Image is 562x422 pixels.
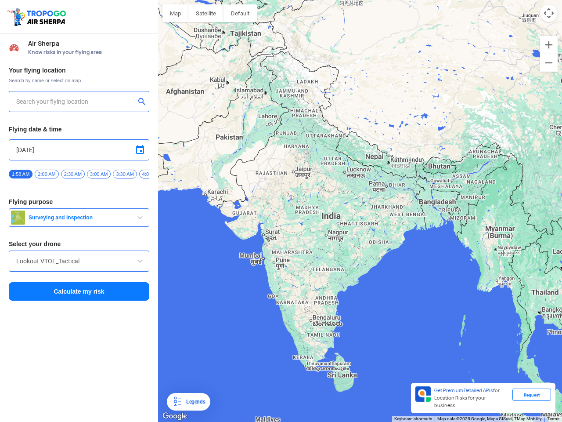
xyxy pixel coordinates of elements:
[415,386,431,402] img: Premium APIs
[35,170,58,178] span: 2:00 AM
[540,36,558,54] button: Zoom in
[28,40,149,47] span: Air Sherpa
[394,416,432,422] button: Keyboard shortcuts
[160,411,189,422] img: Google
[188,4,223,22] button: Show satellite imagery
[9,208,149,227] button: Surveying and Inspection
[162,4,188,22] button: Show street map
[9,199,149,205] h3: Flying purpose
[7,7,69,27] img: ic_tgdronemaps.svg
[16,96,135,107] input: Search your flying location
[9,170,32,178] span: 1:58 AM
[16,145,142,155] input: Select Date
[9,77,149,84] span: Search by name or select on map
[172,397,183,407] img: Legends
[28,49,149,56] span: Know risks in your flying area
[183,397,205,407] div: Legends
[11,211,25,225] img: survey.png
[9,126,149,132] h3: Flying date & time
[512,389,551,401] div: Request
[139,170,163,178] span: 4:00 AM
[434,387,493,393] span: Get Premium Detailed APIs
[160,411,189,422] a: Open this area in Google Maps (opens a new window)
[547,416,559,421] a: Terms
[540,4,558,22] button: Map camera controls
[9,67,149,73] h3: Your flying location
[9,241,149,247] h3: Select your drone
[25,214,135,221] span: Surveying and Inspection
[16,256,142,266] input: Search by name or Brand
[437,416,542,421] span: Map data ©2025 Google, Mapa GISrael, TMap Mobility
[113,170,137,178] span: 3:30 AM
[9,42,19,53] img: Risk Scores
[61,170,85,178] span: 2:30 AM
[431,386,512,410] div: for Location Risks for your business.
[87,170,111,178] span: 3:00 AM
[9,282,149,301] button: Calculate my risk
[540,54,558,72] button: Zoom out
